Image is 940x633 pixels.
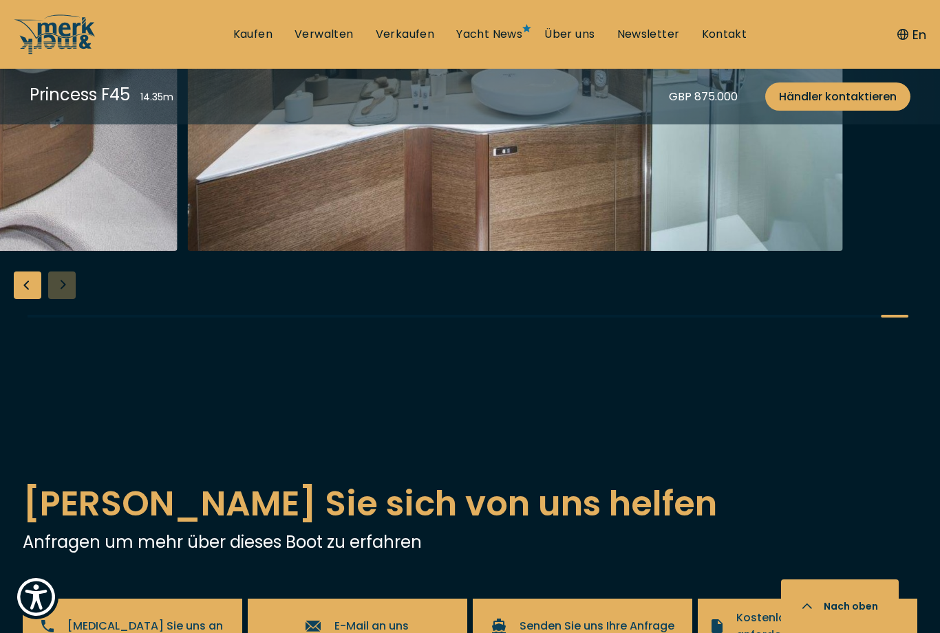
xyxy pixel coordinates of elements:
[23,530,917,554] p: Anfragen um mehr über dieses Boot zu erfahren
[233,27,273,42] a: Kaufen
[897,25,926,44] button: En
[781,579,899,633] button: Nach oben
[765,82,910,111] a: Händler kontaktieren
[295,27,354,42] a: Verwalten
[14,575,58,619] button: Show Accessibility Preferences
[702,27,747,42] a: Kontakt
[779,88,897,105] span: Händler kontaktieren
[23,478,917,530] h2: [PERSON_NAME] Sie sich von uns helfen
[14,271,41,299] div: Previous slide
[617,27,680,42] a: Newsletter
[456,27,522,42] a: Yacht News
[669,88,738,105] div: GBP 875.000
[140,90,173,104] div: 14.35 m
[376,27,435,42] a: Verkaufen
[30,82,130,107] div: Princess F45
[544,27,595,42] a: Über uns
